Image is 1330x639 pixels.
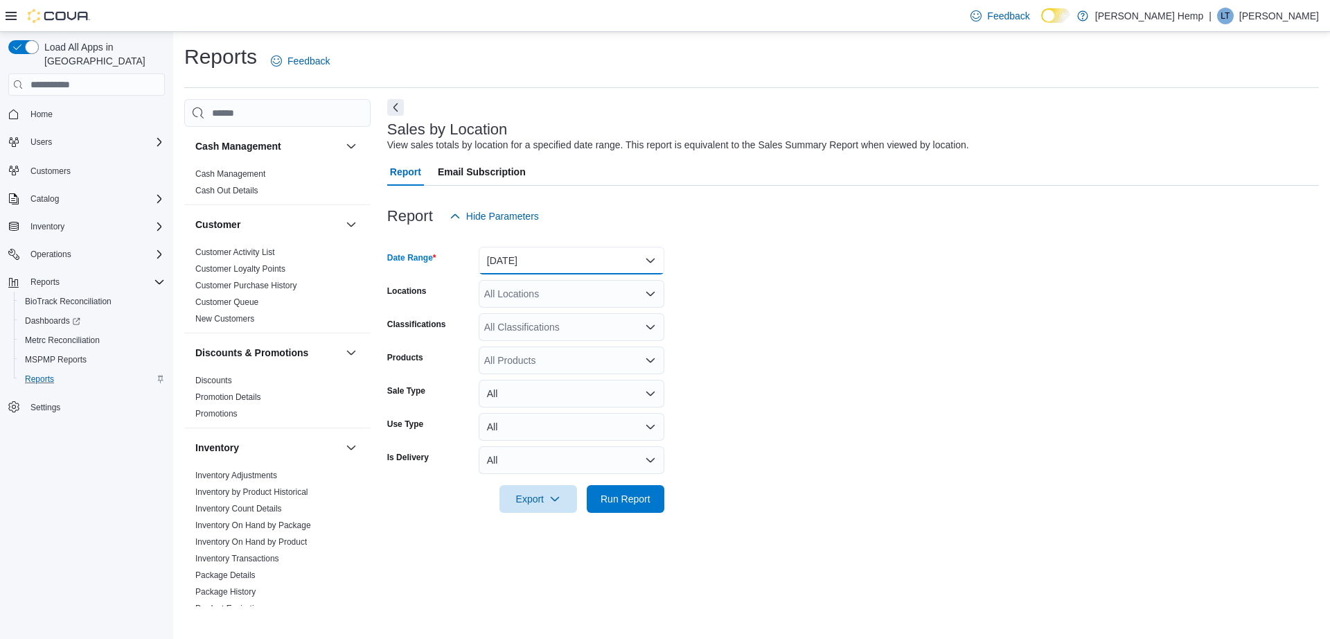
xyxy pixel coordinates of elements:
[3,160,170,180] button: Customers
[14,311,170,331] a: Dashboards
[387,121,508,138] h3: Sales by Location
[387,419,423,430] label: Use Type
[195,375,232,386] span: Discounts
[195,186,258,195] a: Cash Out Details
[14,350,170,369] button: MSPMP Reports
[3,397,170,417] button: Settings
[25,399,165,416] span: Settings
[1221,8,1230,24] span: LT
[195,408,238,419] span: Promotions
[195,441,340,455] button: Inventory
[30,221,64,232] span: Inventory
[25,218,165,235] span: Inventory
[30,249,71,260] span: Operations
[195,570,256,580] a: Package Details
[19,293,117,310] a: BioTrack Reconciliation
[499,485,577,513] button: Export
[25,246,77,263] button: Operations
[479,247,664,274] button: [DATE]
[195,297,258,308] span: Customer Queue
[195,471,277,480] a: Inventory Adjustments
[19,332,165,349] span: Metrc Reconciliation
[30,193,59,204] span: Catalog
[28,9,90,23] img: Cova
[195,441,239,455] h3: Inventory
[195,280,297,291] span: Customer Purchase History
[195,487,308,497] a: Inventory by Product Historical
[3,245,170,264] button: Operations
[8,98,165,453] nav: Complex example
[25,191,165,207] span: Catalog
[19,293,165,310] span: BioTrack Reconciliation
[3,217,170,236] button: Inventory
[438,158,526,186] span: Email Subscription
[195,247,275,257] a: Customer Activity List
[387,352,423,363] label: Products
[343,344,360,361] button: Discounts & Promotions
[25,191,64,207] button: Catalog
[1041,8,1070,23] input: Dark Mode
[195,504,282,514] a: Inventory Count Details
[387,319,446,330] label: Classifications
[387,138,969,152] div: View sales totals by location for a specified date range. This report is equivalent to the Sales ...
[387,286,427,297] label: Locations
[14,369,170,389] button: Reports
[195,603,267,614] span: Product Expirations
[343,138,360,155] button: Cash Management
[3,104,170,124] button: Home
[265,47,335,75] a: Feedback
[195,263,285,274] span: Customer Loyalty Points
[195,553,279,564] span: Inventory Transactions
[19,313,165,329] span: Dashboards
[30,166,71,177] span: Customers
[508,485,569,513] span: Export
[25,374,54,385] span: Reports
[195,570,256,581] span: Package Details
[343,216,360,233] button: Customer
[3,189,170,209] button: Catalog
[25,161,165,179] span: Customers
[195,520,311,530] a: Inventory On Hand by Package
[387,452,429,463] label: Is Delivery
[1041,23,1042,24] span: Dark Mode
[965,2,1035,30] a: Feedback
[195,346,308,360] h3: Discounts & Promotions
[184,43,257,71] h1: Reports
[195,554,279,563] a: Inventory Transactions
[25,296,112,307] span: BioTrack Reconciliation
[19,371,60,387] a: Reports
[19,351,92,368] a: MSPMP Reports
[645,288,656,299] button: Open list of options
[479,413,664,441] button: All
[25,105,165,123] span: Home
[195,392,261,402] a: Promotion Details
[195,185,258,196] span: Cash Out Details
[195,470,277,481] span: Inventory Adjustments
[195,604,267,613] a: Product Expirations
[466,209,539,223] span: Hide Parameters
[30,137,52,148] span: Users
[1209,8,1212,24] p: |
[14,331,170,350] button: Metrc Reconciliation
[25,163,76,180] a: Customers
[25,335,100,346] span: Metrc Reconciliation
[601,492,650,506] span: Run Report
[444,202,544,230] button: Hide Parameters
[387,385,425,396] label: Sale Type
[195,169,265,179] a: Cash Management
[195,537,307,547] a: Inventory On Hand by Product
[195,139,281,153] h3: Cash Management
[25,106,58,123] a: Home
[195,586,256,597] span: Package History
[645,355,656,366] button: Open list of options
[195,218,340,231] button: Customer
[25,134,57,150] button: Users
[184,244,371,333] div: Customer
[195,297,258,307] a: Customer Queue
[195,587,256,597] a: Package History
[195,281,297,290] a: Customer Purchase History
[25,134,165,150] span: Users
[343,439,360,456] button: Inventory
[195,139,340,153] button: Cash Management
[195,536,307,548] span: Inventory On Hand by Product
